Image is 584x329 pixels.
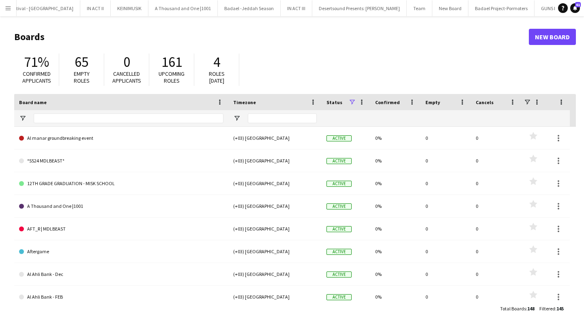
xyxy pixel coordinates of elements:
div: 0 [421,218,471,240]
span: Confirmed applicants [22,70,51,84]
button: Open Filter Menu [19,115,26,122]
div: 0% [370,218,421,240]
span: 161 [161,53,182,71]
div: (+03) [GEOGRAPHIC_DATA] [228,286,322,308]
span: Active [326,294,352,300]
div: 0% [370,127,421,149]
div: (+03) [GEOGRAPHIC_DATA] [228,127,322,149]
div: 0 [421,240,471,263]
span: Active [326,271,352,278]
span: Active [326,135,352,141]
input: Board name Filter Input [34,113,223,123]
h1: Boards [14,31,529,43]
a: 61 [570,3,580,13]
div: (+03) [GEOGRAPHIC_DATA] [228,263,322,285]
a: Al Ahli Bank - Dec [19,263,223,286]
div: 0 [471,218,521,240]
button: Team [407,0,432,16]
div: 0 [421,127,471,149]
span: 4 [213,53,220,71]
div: 0% [370,263,421,285]
span: Roles [DATE] [209,70,225,84]
span: Active [326,158,352,164]
div: 0% [370,286,421,308]
div: (+03) [GEOGRAPHIC_DATA] [228,150,322,172]
div: 0 [471,195,521,217]
span: 61 [575,2,581,7]
a: AFT_R | MDLBEAST [19,218,223,240]
span: Active [326,226,352,232]
span: Board name [19,99,47,105]
button: A Thousand and One |1001 [148,0,218,16]
div: : [539,301,564,316]
div: 0% [370,195,421,217]
div: (+03) [GEOGRAPHIC_DATA] [228,218,322,240]
button: IN ACT III [281,0,312,16]
div: 0 [471,263,521,285]
span: Filtered [539,305,555,312]
div: 0 [471,150,521,172]
span: Upcoming roles [159,70,185,84]
span: Cancelled applicants [112,70,141,84]
a: 12TH GRADE GRADUATION - MISK SCHOOL [19,172,223,195]
div: 0 [421,263,471,285]
button: IN ACT II [80,0,111,16]
span: 148 [527,305,535,312]
span: Confirmed [375,99,400,105]
span: 71% [24,53,49,71]
button: GUNS N' ROSES [535,0,580,16]
span: Empty roles [74,70,90,84]
div: 0 [471,286,521,308]
span: Active [326,203,352,209]
input: Timezone Filter Input [248,113,317,123]
span: Empty [425,99,440,105]
div: 0 [471,240,521,263]
div: 0% [370,150,421,172]
span: Timezone [233,99,256,105]
div: (+03) [GEOGRAPHIC_DATA] [228,240,322,263]
a: A Thousand and One |1001 [19,195,223,218]
div: : [500,301,535,316]
a: New Board [529,29,576,45]
div: 0 [471,127,521,149]
div: 0 [421,286,471,308]
button: KEINIMUSIK [111,0,148,16]
span: Status [326,99,342,105]
a: Al Ahli Bank - FEB [19,286,223,308]
span: 65 [75,53,88,71]
div: 0 [421,172,471,194]
button: Badael -Jeddah Season [218,0,281,16]
span: Total Boards [500,305,526,312]
span: 0 [123,53,130,71]
div: 0% [370,172,421,194]
div: (+03) [GEOGRAPHIC_DATA] [228,172,322,194]
div: 0 [421,150,471,172]
button: Open Filter Menu [233,115,240,122]
div: (+03) [GEOGRAPHIC_DATA] [228,195,322,217]
div: 0% [370,240,421,263]
a: Aftergame [19,240,223,263]
div: 0 [471,172,521,194]
span: Active [326,181,352,187]
button: Badael Project-Pormoters [468,0,535,16]
span: Active [326,249,352,255]
span: 145 [556,305,564,312]
button: New Board [432,0,468,16]
div: 0 [421,195,471,217]
span: Cancels [476,99,494,105]
a: Al manar groundbreaking event [19,127,223,150]
a: *SS24 MDLBEAST* [19,150,223,172]
button: Desertsound Presents: [PERSON_NAME] [312,0,407,16]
